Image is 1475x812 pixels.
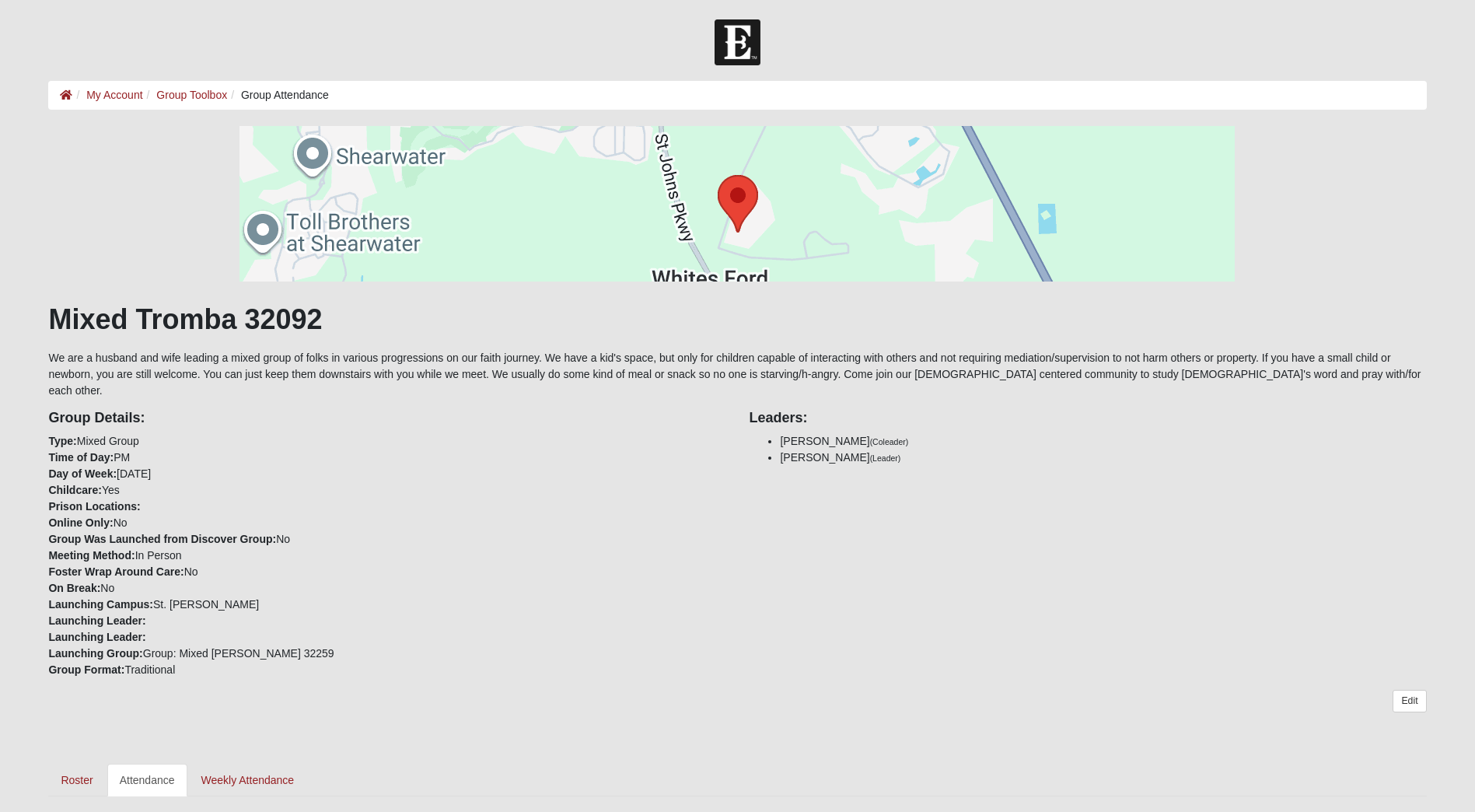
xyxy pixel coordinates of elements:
[48,516,113,529] strong: Online Only:
[48,582,100,594] strong: On Break:
[48,410,725,427] h4: Group Details:
[780,450,1426,466] li: [PERSON_NAME]
[86,89,142,101] a: My Account
[48,484,101,496] strong: Childcare:
[48,565,184,578] strong: Foster Wrap Around Care:
[48,647,142,660] strong: Launching Group:
[48,614,145,627] strong: Launching Leader:
[227,87,329,103] li: Group Attendance
[48,303,1426,336] h1: Mixed Tromba 32092
[48,549,135,562] strong: Meeting Method:
[48,451,114,464] strong: Time of Day:
[48,467,117,480] strong: Day of Week:
[870,437,909,446] small: (Coleader)
[715,19,760,65] img: Church of Eleven22 Logo
[48,598,153,611] strong: Launching Campus:
[48,631,145,643] strong: Launching Leader:
[780,433,1426,450] li: [PERSON_NAME]
[189,764,307,796] a: Weekly Attendance
[156,89,227,101] a: Group Toolbox
[107,764,187,796] a: Attendance
[48,663,124,676] strong: Group Format:
[48,500,140,513] strong: Prison Locations:
[1393,690,1426,712] a: Edit
[870,453,901,463] small: (Leader)
[48,764,105,796] a: Roster
[48,533,276,545] strong: Group Was Launched from Discover Group:
[749,410,1426,427] h4: Leaders:
[48,435,76,447] strong: Type:
[48,126,1426,796] div: We are a husband and wife leading a mixed group of folks in various progressions on our faith jou...
[37,399,737,678] div: Mixed Group PM [DATE] Yes No No In Person No No St. [PERSON_NAME] Group: Mixed [PERSON_NAME] 3225...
